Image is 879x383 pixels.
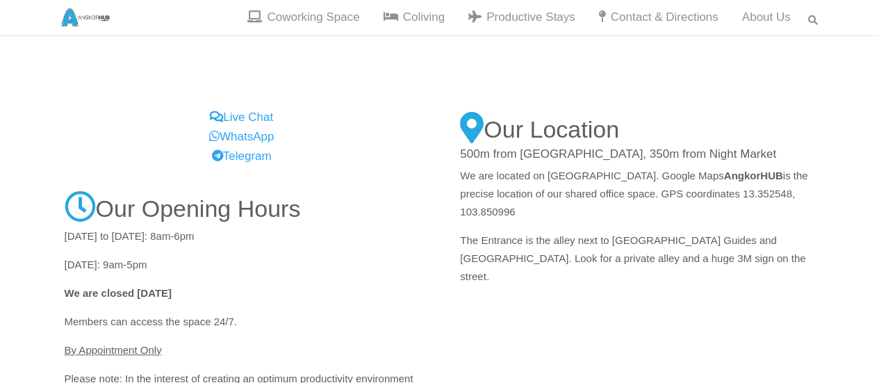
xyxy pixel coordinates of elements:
[96,190,419,227] h2: Our Opening Hours
[486,10,575,24] span: Productive Stays
[460,167,814,231] p: We are located on [GEOGRAPHIC_DATA]. Google Maps is the precise location of our shared office spa...
[484,111,814,148] h2: Our Location
[267,10,359,24] span: Coworking Space
[611,10,718,24] span: Contact & Directions
[65,256,419,284] p: [DATE]: 9am-5pm
[212,149,272,170] a: Telegram
[65,344,162,356] span: By Appointment Only
[460,148,814,167] h3: 500m from [GEOGRAPHIC_DATA], 350m from Night Market
[65,287,172,299] strong: We are closed [DATE]
[209,130,274,150] a: WhatsApp
[65,313,419,341] p: Members can access the space 24/7.
[210,111,273,131] a: Live Chat
[742,10,791,24] span: About us
[403,10,445,24] span: Coliving
[724,170,783,181] strong: AngkorHUB
[65,227,419,256] p: [DATE] to [DATE]: 8am-6pm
